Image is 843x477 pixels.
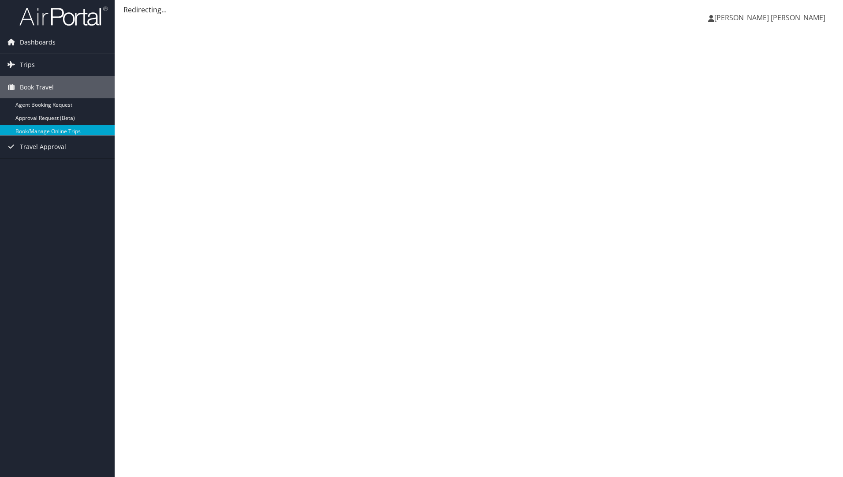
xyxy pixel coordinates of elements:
span: Dashboards [20,31,56,53]
div: Redirecting... [123,4,834,15]
span: Travel Approval [20,136,66,158]
span: [PERSON_NAME] [PERSON_NAME] [714,13,825,22]
img: airportal-logo.png [19,6,108,26]
a: [PERSON_NAME] [PERSON_NAME] [708,4,834,31]
span: Trips [20,54,35,76]
span: Book Travel [20,76,54,98]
